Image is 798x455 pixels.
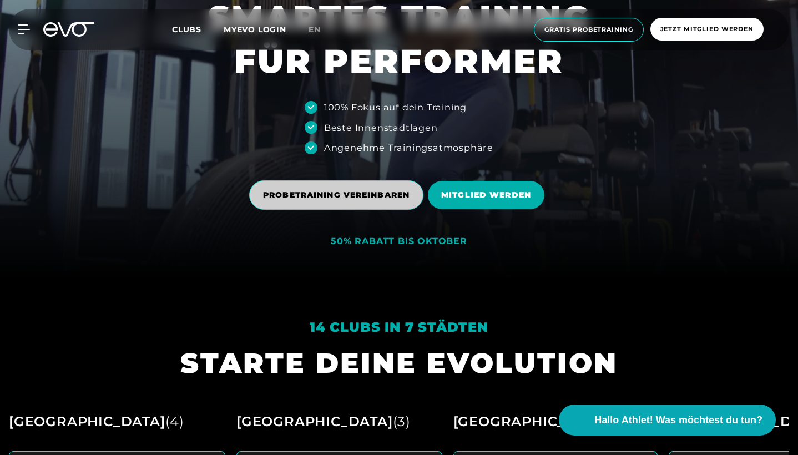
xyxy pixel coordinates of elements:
[309,24,321,34] span: en
[647,18,767,42] a: Jetzt Mitglied werden
[172,24,201,34] span: Clubs
[172,24,224,34] a: Clubs
[331,236,467,247] div: 50% RABATT BIS OKTOBER
[324,141,493,154] div: Angenehme Trainingsatmosphäre
[180,345,618,381] h1: STARTE DEINE EVOLUTION
[428,173,549,218] a: MITGLIED WERDEN
[249,172,428,218] a: PROBETRAINING VEREINBAREN
[224,24,286,34] a: MYEVO LOGIN
[544,25,633,34] span: Gratis Probetraining
[263,189,410,201] span: PROBETRAINING VEREINBAREN
[324,121,438,134] div: Beste Innenstadtlagen
[660,24,754,34] span: Jetzt Mitglied werden
[236,409,411,434] div: [GEOGRAPHIC_DATA]
[441,189,531,201] span: MITGLIED WERDEN
[310,319,488,335] em: 14 Clubs in 7 Städten
[165,413,184,429] span: ( 4 )
[9,409,184,434] div: [GEOGRAPHIC_DATA]
[531,18,647,42] a: Gratis Probetraining
[559,405,776,436] button: Hallo Athlet! Was möchtest du tun?
[324,100,467,114] div: 100% Fokus auf dein Training
[393,413,411,429] span: ( 3 )
[594,413,762,428] span: Hallo Athlet! Was möchtest du tun?
[453,409,628,434] div: [GEOGRAPHIC_DATA]
[309,23,334,36] a: en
